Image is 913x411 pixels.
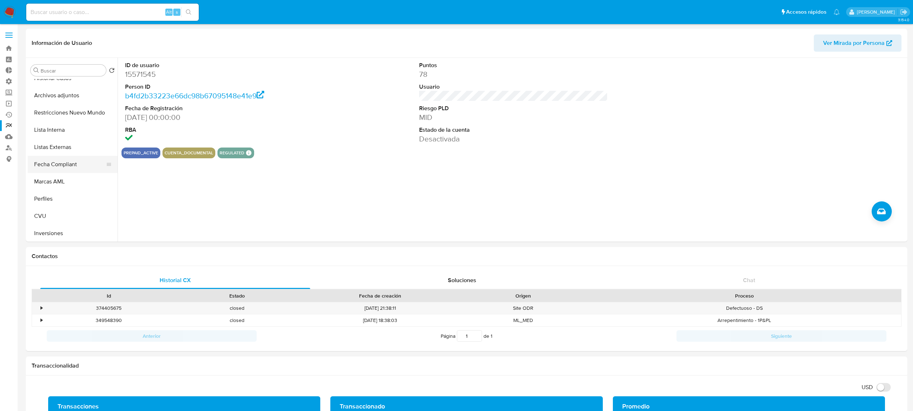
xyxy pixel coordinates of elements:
[26,8,199,17] input: Buscar usuario o caso...
[125,69,314,79] dd: 15571545
[448,276,476,284] span: Soluciones
[28,104,118,121] button: Restricciones Nuevo Mundo
[28,207,118,225] button: CVU
[419,61,608,69] dt: Puntos
[178,292,296,299] div: Estado
[181,7,196,17] button: search-icon
[125,90,264,101] a: b4fd2b33223e66dc98b67095148e41e9
[50,292,168,299] div: Id
[47,330,257,342] button: Anterior
[587,314,901,326] div: Arrepentimiento - 1P&PL
[28,156,112,173] button: Fecha Compliant
[33,67,39,73] button: Buscar
[173,314,301,326] div: closed
[743,276,755,284] span: Chat
[28,139,118,156] button: Listas Externas
[459,302,587,314] div: Site ODR
[419,126,608,134] dt: Estado de la cuenta
[419,112,608,122] dd: MID
[587,302,901,314] div: Defectuoso - DS
[28,190,118,207] button: Perfiles
[823,34,885,52] span: Ver Mirada por Persona
[124,151,158,154] button: prepaid_active
[125,104,314,112] dt: Fecha de Registración
[125,83,314,91] dt: Person ID
[220,151,244,154] button: regulated
[41,67,103,74] input: Buscar
[306,292,454,299] div: Fecha de creación
[28,87,118,104] button: Archivos adjuntos
[834,9,840,15] a: Notificaciones
[32,39,92,47] h1: Información de Usuario
[173,302,301,314] div: closed
[301,302,459,314] div: [DATE] 21:38:11
[459,314,587,326] div: ML_MED
[857,9,898,15] p: ignacio.bagnardi@mercadolibre.com
[441,330,492,342] span: Página de
[786,8,826,16] span: Accesos rápidos
[464,292,582,299] div: Origen
[28,173,118,190] button: Marcas AML
[419,83,608,91] dt: Usuario
[160,276,191,284] span: Historial CX
[125,126,314,134] dt: RBA
[41,317,42,324] div: •
[41,305,42,312] div: •
[125,61,314,69] dt: ID de usuario
[419,134,608,144] dd: Desactivada
[814,34,901,52] button: Ver Mirada por Persona
[301,314,459,326] div: [DATE] 18:38:03
[676,330,886,342] button: Siguiente
[32,362,901,369] h1: Transaccionalidad
[45,314,173,326] div: 349548390
[165,151,213,154] button: cuenta_documental
[28,225,118,242] button: Inversiones
[125,112,314,122] dd: [DATE] 00:00:00
[109,67,115,75] button: Volver al orden por defecto
[28,121,118,139] button: Lista Interna
[419,104,608,112] dt: Riesgo PLD
[900,8,908,16] a: Salir
[592,292,896,299] div: Proceso
[176,9,178,15] span: s
[166,9,172,15] span: Alt
[419,69,608,79] dd: 78
[491,332,492,340] span: 1
[32,253,901,260] h1: Contactos
[45,302,173,314] div: 374405675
